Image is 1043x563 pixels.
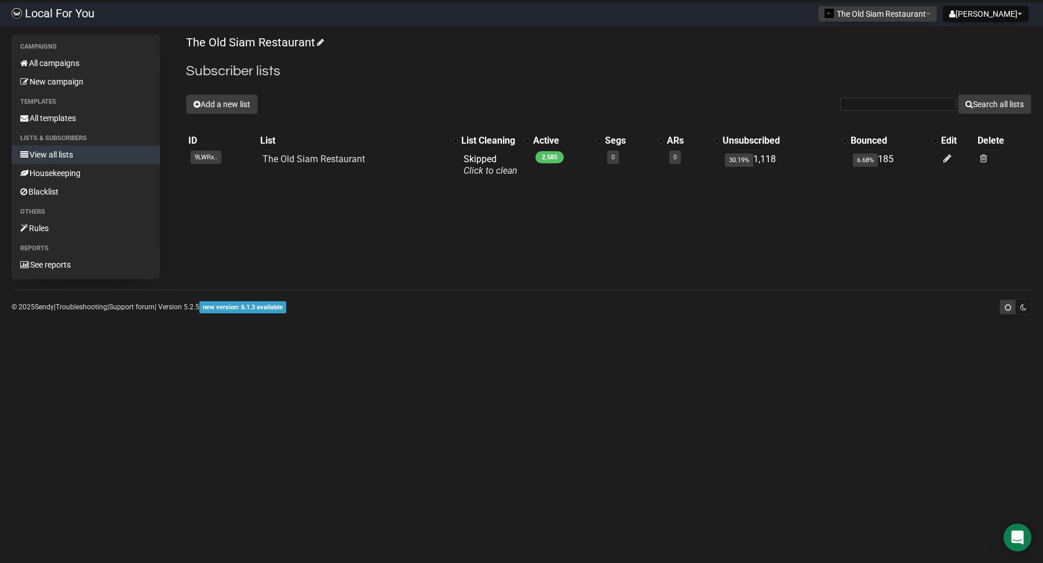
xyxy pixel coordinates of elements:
[720,149,848,181] td: 1,118
[848,149,939,181] td: 185
[199,303,286,311] a: new version: 6.1.3 available
[535,151,564,163] span: 2,585
[12,145,160,164] a: View all lists
[464,153,517,176] span: Skipped
[533,135,591,147] div: Active
[12,109,160,127] a: All templates
[186,133,258,149] th: ID: No sort applied, sorting is disabled
[12,8,22,19] img: d61d2441668da63f2d83084b75c85b29
[1004,524,1031,551] div: Open Intercom Messenger
[725,153,753,167] span: 30.19%
[188,135,256,147] div: ID
[673,153,677,161] a: 0
[818,6,937,22] button: The Old Siam Restaurant
[958,94,1031,114] button: Search all lists
[12,205,160,219] li: Others
[667,135,708,147] div: ARs
[939,133,975,149] th: Edit: No sort applied, sorting is disabled
[186,61,1031,82] h2: Subscriber lists
[853,153,878,167] span: 6.68%
[12,40,160,54] li: Campaigns
[464,165,517,176] a: Click to clean
[109,303,155,311] a: Support forum
[848,133,939,149] th: Bounced: No sort applied, activate to apply an ascending sort
[605,135,654,147] div: Segs
[12,182,160,201] a: Blacklist
[723,135,837,147] div: Unsubscribed
[12,242,160,255] li: Reports
[603,133,665,149] th: Segs: No sort applied, activate to apply an ascending sort
[12,301,286,313] p: © 2025 | | | Version 5.2.5
[531,133,603,149] th: Active: No sort applied, activate to apply an ascending sort
[262,153,365,164] a: The Old Siam Restaurant
[975,133,1031,149] th: Delete: No sort applied, sorting is disabled
[720,133,848,149] th: Unsubscribed: No sort applied, activate to apply an ascending sort
[191,151,221,164] span: 9LWRx..
[56,303,107,311] a: Troubleshooting
[941,135,973,147] div: Edit
[12,131,160,145] li: Lists & subscribers
[825,9,834,18] img: 465.jpg
[665,133,720,149] th: ARs: No sort applied, activate to apply an ascending sort
[186,35,322,49] a: The Old Siam Restaurant
[199,301,286,313] span: new version: 6.1.3 available
[12,54,160,72] a: All campaigns
[459,133,531,149] th: List Cleaning: No sort applied, activate to apply an ascending sort
[186,94,258,114] button: Add a new list
[461,135,519,147] div: List Cleaning
[12,72,160,91] a: New campaign
[35,303,54,311] a: Sendy
[978,135,1029,147] div: Delete
[851,135,927,147] div: Bounced
[12,255,160,274] a: See reports
[12,219,160,237] a: Rules
[943,6,1029,22] button: [PERSON_NAME]
[258,133,459,149] th: List: No sort applied, activate to apply an ascending sort
[611,153,615,161] a: 0
[12,95,160,109] li: Templates
[260,135,447,147] div: List
[12,164,160,182] a: Housekeeping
